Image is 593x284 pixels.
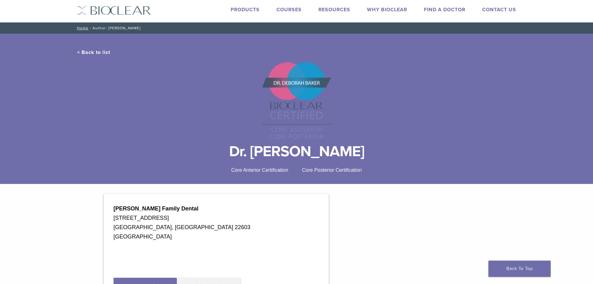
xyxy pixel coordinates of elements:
[424,7,465,13] a: Find A Doctor
[75,26,88,30] a: Home
[77,144,516,159] h1: Dr. [PERSON_NAME]
[302,167,362,173] span: Core Posterior Certification
[114,205,199,212] strong: [PERSON_NAME] Family Dental
[367,7,407,13] a: Why Bioclear
[231,167,288,173] span: Core Anterior Certification
[261,61,332,139] img: Bioclear
[318,7,350,13] a: Resources
[482,7,516,13] a: Contact Us
[114,223,319,241] div: [GEOGRAPHIC_DATA], [GEOGRAPHIC_DATA] 22603 [GEOGRAPHIC_DATA]
[77,6,151,15] img: Bioclear
[231,7,260,13] a: Products
[114,213,319,223] div: [STREET_ADDRESS]
[276,7,302,13] a: Courses
[77,49,110,55] a: < Back to list
[488,261,551,277] a: Back To Top
[73,22,521,34] nav: Author: [PERSON_NAME]
[88,26,92,30] span: /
